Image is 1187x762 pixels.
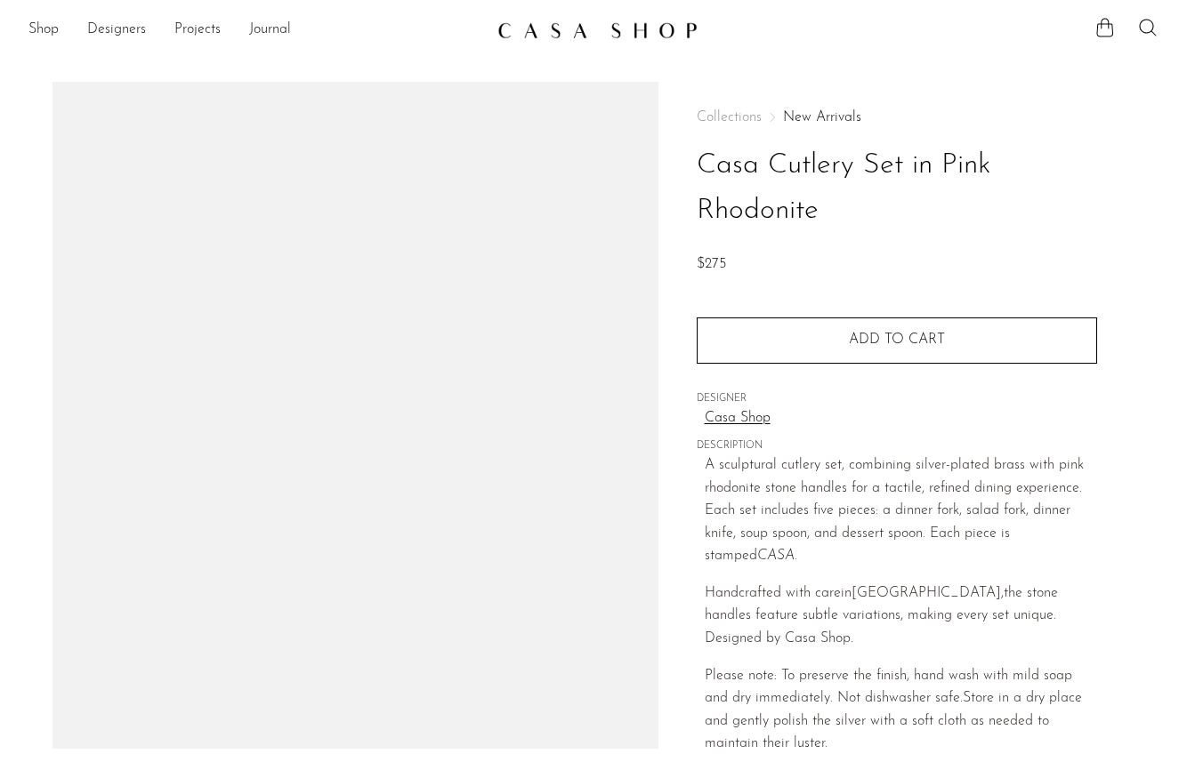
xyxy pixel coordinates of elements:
span: DESIGNER [697,391,1097,407]
span: $275 [697,257,726,271]
nav: Desktop navigation [28,15,483,45]
a: Shop [28,19,59,42]
em: CASA. [757,549,797,563]
p: Handcrafted with care the stone handles feature subtle variations, making every set unique. D [705,582,1097,651]
span: in [841,586,852,600]
ul: NEW HEADER MENU [28,15,483,45]
a: Journal [249,19,291,42]
span: Add to cart [849,333,945,347]
a: Designers [87,19,146,42]
button: Add to cart [697,317,1097,364]
span: Collections [697,110,762,124]
span: [GEOGRAPHIC_DATA], [852,586,1004,600]
a: Projects [174,19,221,42]
p: A sculptural cutlery set, combining silver-plated brass with pink rhodonite stone handles for a t... [705,454,1097,568]
span: DESCRIPTION [697,438,1097,454]
h1: Casa Cutlery Set in Pink Rhodonite [697,143,1097,234]
span: esigned by Casa Shop. [715,631,853,646]
a: New Arrivals [783,110,861,124]
a: Casa Shop [705,407,1097,430]
nav: Breadcrumbs [697,110,1097,124]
